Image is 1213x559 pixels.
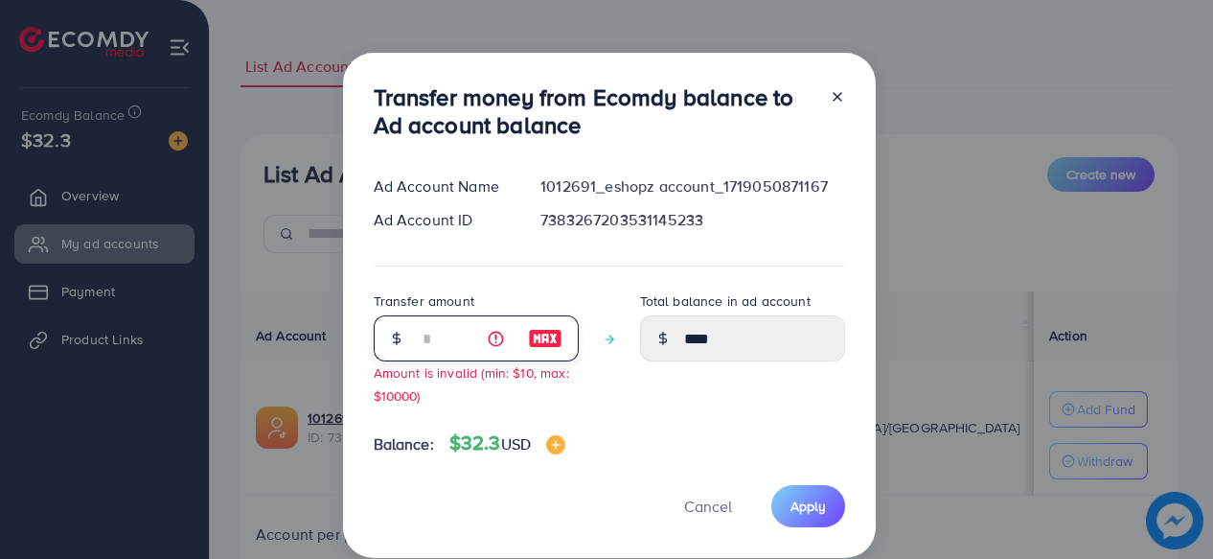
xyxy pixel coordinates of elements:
[374,83,814,139] h3: Transfer money from Ecomdy balance to Ad account balance
[374,291,474,311] label: Transfer amount
[358,209,526,231] div: Ad Account ID
[525,175,859,198] div: 1012691_eshopz account_1719050871167
[501,433,531,454] span: USD
[449,431,565,455] h4: $32.3
[358,175,526,198] div: Ad Account Name
[374,433,434,455] span: Balance:
[660,485,756,526] button: Cancel
[525,209,859,231] div: 7383267203531145233
[790,497,826,516] span: Apply
[771,485,845,526] button: Apply
[374,363,569,404] small: Amount is invalid (min: $10, max: $10000)
[528,327,562,350] img: image
[640,291,811,311] label: Total balance in ad account
[546,435,565,454] img: image
[684,496,732,517] span: Cancel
